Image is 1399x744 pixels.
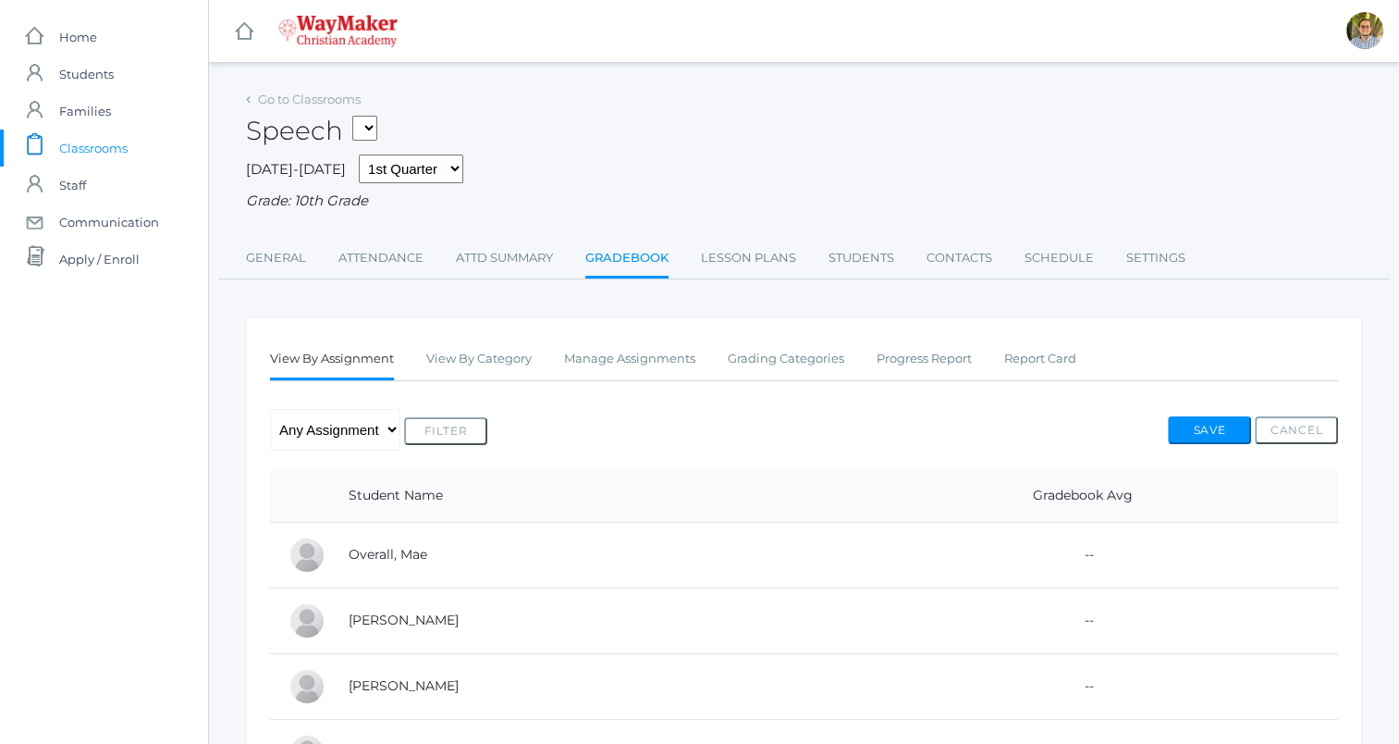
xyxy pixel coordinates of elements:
a: Settings [1126,240,1185,277]
a: Lesson Plans [701,240,796,277]
span: Communication [59,204,159,241]
a: [PERSON_NAME] [349,612,459,628]
a: General [246,240,306,277]
span: Home [59,19,97,56]
button: Cancel [1255,416,1338,444]
div: Brody Slawson [288,668,325,705]
span: Students [59,56,114,93]
a: Contacts [927,240,992,277]
a: Go to Classrooms [258,92,361,106]
a: Students [828,240,894,277]
a: View By Assignment [270,341,394,380]
img: waymaker-logo-stack-white-1602f2b1af18da31a5905e9982d058868370996dac5278e84edea6dabf9a3315.png [278,15,398,47]
span: Apply / Enroll [59,241,140,278]
a: View By Category [426,341,532,378]
td: -- [828,653,1338,719]
a: Grading Categories [728,341,844,378]
th: Student Name [330,469,828,523]
td: -- [828,522,1338,588]
div: Grade: 10th Grade [246,191,1362,212]
a: Attd Summary [456,240,553,277]
h2: Speech [246,117,377,145]
a: [PERSON_NAME] [349,677,459,694]
a: Gradebook [585,240,669,279]
a: Manage Assignments [564,341,695,378]
span: [DATE]-[DATE] [246,160,346,178]
button: Filter [404,417,487,445]
a: Report Card [1004,341,1076,378]
a: Attendance [338,240,423,277]
a: Schedule [1025,240,1094,277]
button: Save [1168,416,1251,444]
span: Classrooms [59,130,128,167]
div: Mae Overall [288,537,325,574]
div: Kylen Braileanu [1346,12,1383,49]
a: Progress Report [877,341,972,378]
th: Gradebook Avg [828,469,1338,523]
td: -- [828,588,1338,653]
a: Overall, Mae [349,546,427,563]
span: Families [59,93,111,130]
span: Staff [59,167,86,204]
div: Gretchen Renz [288,602,325,639]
